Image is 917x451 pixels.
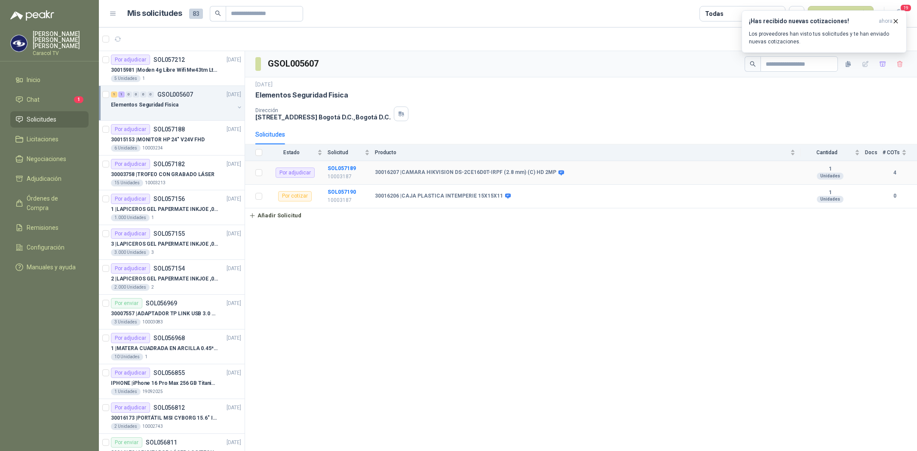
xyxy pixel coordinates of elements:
[27,223,58,232] span: Remisiones
[255,91,348,100] p: Elementos Seguridad Fisica
[142,388,163,395] p: 19092025
[111,171,215,179] p: 30003758 | TROFEO CON GRABADO LÁSER
[883,149,900,155] span: # COTs
[111,240,218,248] p: 3 | LAPICEROS GEL PAPERMATE INKJOE ,07 1 LOGO 1 TINTA
[111,344,218,353] p: 1 | MATERA CUADRADA EN ARCILLA 0.45*0.45*0.40
[227,230,241,238] p: [DATE]
[227,56,241,64] p: [DATE]
[111,368,150,378] div: Por adjudicar
[111,214,150,221] div: 1.000 Unidades
[111,402,150,413] div: Por adjudicar
[151,284,154,291] p: 2
[879,18,892,25] span: ahora
[142,145,163,152] p: 10003234
[151,249,154,256] p: 3
[227,91,241,99] p: [DATE]
[145,180,166,186] p: 10003213
[111,101,178,109] p: Elementos Seguridad Fisica
[111,194,150,204] div: Por adjudicar
[99,399,245,434] a: Por adjudicarSOL056812[DATE] 30016173 |PORTÁTIL MSI CYBORG 15.6" INTEL I7 RAM 32GB - 1 TB / Nvidi...
[111,388,141,395] div: 1 Unidades
[10,10,54,21] img: Logo peakr
[111,55,150,65] div: Por adjudicar
[375,169,556,176] b: 30016207 | CAMARA HIKVISION DS-2CE16D0T-IRPF (2.8 mm) (C) HD 2MP
[10,219,89,236] a: Remisiones
[10,91,89,108] a: Chat1
[33,51,89,56] p: Caracol TV
[27,115,56,124] span: Solicitudes
[153,370,185,376] p: SOL056855
[153,335,185,341] p: SOL056968
[111,379,218,387] p: IPHONE | iPhone 16 Pro Max 256 GB Titanio Natural
[74,96,83,103] span: 1
[126,91,132,98] div: 0
[227,160,241,168] p: [DATE]
[328,149,363,155] span: Solicitud
[99,155,245,190] a: Por adjudicarSOL057182[DATE] 30003758 |TROFEO CON GRABADO LÁSER15 Unidades10003213
[153,405,185,411] p: SOL056812
[800,144,865,161] th: Cantidad
[27,262,76,272] span: Manuales y ayuda
[245,208,305,223] button: Añadir Solicitud
[10,190,89,216] a: Órdenes de Compra
[99,260,245,295] a: Por adjudicarSOL057154[DATE] 2 |LAPICEROS GEL PAPERMATE INKJOE ,07 1 LOGO 1 TINTA2.000 Unidades2
[111,91,117,98] div: 1
[140,91,147,98] div: 0
[111,136,205,144] p: 30015153 | MONITOR HP 24" V24V FHD
[27,95,40,104] span: Chat
[749,18,875,25] h3: ¡Has recibido nuevas cotizaciones!
[245,208,917,223] a: Añadir Solicitud
[111,205,218,213] p: 1 | LAPICEROS GEL PAPERMATE INKJOE ,07 1 LOGO 1 TINTA
[111,159,150,169] div: Por adjudicar
[255,107,390,113] p: Dirección
[227,404,241,412] p: [DATE]
[111,89,243,117] a: 1 1 0 0 0 0 GSOL005607[DATE] Elementos Seguridad Fisica
[227,195,241,203] p: [DATE]
[27,174,61,183] span: Adjudicación
[111,423,141,430] div: 2 Unidades
[227,439,241,447] p: [DATE]
[127,7,182,20] h1: Mis solicitudes
[255,130,285,139] div: Solicitudes
[227,369,241,377] p: [DATE]
[111,414,218,422] p: 30016173 | PORTÁTIL MSI CYBORG 15.6" INTEL I7 RAM 32GB - 1 TB / Nvidia GeForce RTX 4050
[111,353,143,360] div: 10 Unidades
[255,81,273,89] p: [DATE]
[267,144,328,161] th: Estado
[215,10,221,16] span: search
[99,121,245,155] a: Por adjudicarSOL057188[DATE] 30015153 |MONITOR HP 24" V24V FHD6 Unidades10003234
[742,10,907,53] button: ¡Has recibido nuevas cotizaciones!ahora Los proveedores han visto tus solicitudes y te han enviad...
[111,66,218,74] p: 30015981 | Moden 4g Libre Wifi Mw43tm Lte Router Móvil Internet 5ghz ALCATEL DESBLOQUEADO
[111,310,218,318] p: 30007557 | ADAPTADOR TP LINK USB 3.0 A RJ45 1GB WINDOWS
[111,437,142,448] div: Por enviar
[111,229,150,239] div: Por adjudicar
[883,169,907,177] b: 4
[227,125,241,134] p: [DATE]
[111,275,218,283] p: 2 | LAPICEROS GEL PAPERMATE INKJOE ,07 1 LOGO 1 TINTA
[328,165,356,171] a: SOL057189
[27,154,66,164] span: Negociaciones
[153,231,185,237] p: SOL057155
[883,192,907,200] b: 0
[328,173,370,181] p: 10003187
[227,334,241,342] p: [DATE]
[276,168,315,178] div: Por adjudicar
[328,189,356,195] a: SOL057190
[10,111,89,128] a: Solicitudes
[142,75,145,82] p: 1
[27,194,80,213] span: Órdenes de Compra
[891,6,907,21] button: 19
[146,300,177,306] p: SOL056969
[133,91,139,98] div: 0
[800,189,860,196] b: 1
[99,295,245,329] a: Por enviarSOL056969[DATE] 30007557 |ADAPTADOR TP LINK USB 3.0 A RJ45 1GB WINDOWS3 Unidades10003083
[750,61,756,67] span: search
[99,364,245,399] a: Por adjudicarSOL056855[DATE] IPHONE |iPhone 16 Pro Max 256 GB Titanio Natural1 Unidades19092025
[800,166,860,173] b: 1
[10,259,89,275] a: Manuales y ayuda
[111,319,141,326] div: 3 Unidades
[111,124,150,134] div: Por adjudicar
[153,57,185,63] p: SOL057212
[268,57,320,70] h3: GSOL005607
